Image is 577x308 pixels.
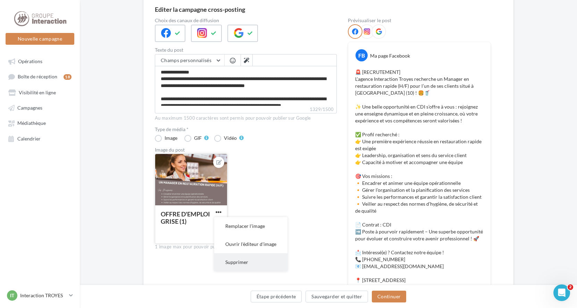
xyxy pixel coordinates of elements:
button: Continuer [372,291,406,302]
span: Champs personnalisés [161,57,211,63]
div: Image [165,136,177,140]
iframe: Intercom live chat [553,284,570,301]
a: Campagnes [4,101,76,114]
div: Au maximum 1500 caractères sont permis pour pouvoir publier sur Google [155,115,337,121]
button: Sauvegarder et quitter [306,291,368,302]
span: Visibilité en ligne [19,89,56,95]
button: Nouvelle campagne [6,33,74,45]
a: Médiathèque [4,117,76,129]
a: Calendrier [4,132,76,145]
span: Opérations [18,58,42,64]
button: Étape précédente [251,291,302,302]
a: IT Interaction TROYES [6,289,74,302]
span: Médiathèque [17,120,46,126]
a: Boîte de réception18 [4,70,76,83]
div: 1 image max pour pouvoir publier sur Google [155,244,337,250]
span: Calendrier [17,136,41,142]
span: 2 [568,284,573,290]
label: Type de média * [155,127,337,132]
span: Campagnes [17,105,42,111]
div: Vidéo [224,136,237,140]
label: 1329/1500 [155,106,337,113]
div: Ma page Facebook [370,52,410,59]
button: Remplacer l'image [214,217,287,235]
div: 18 [64,74,72,80]
span: IT [10,292,14,299]
label: Texte du post [155,48,337,52]
span: Boîte de réception [18,74,57,80]
a: Visibilité en ligne [4,86,76,99]
button: Supprimer [214,253,287,271]
div: Editer la campagne cross-posting [155,6,245,12]
button: Champs personnalisés [155,54,224,66]
div: FB [356,49,368,61]
label: Choix des canaux de diffusion [155,18,337,23]
div: Image du post [155,147,337,152]
a: Opérations [4,55,76,67]
div: GIF [194,136,202,140]
div: Prévisualiser le post [348,18,491,23]
div: OFFRE D'EMPLOI GRISE (1) [161,210,210,225]
p: Interaction TROYES [20,292,66,299]
button: Ouvrir l'éditeur d'image [214,235,287,253]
